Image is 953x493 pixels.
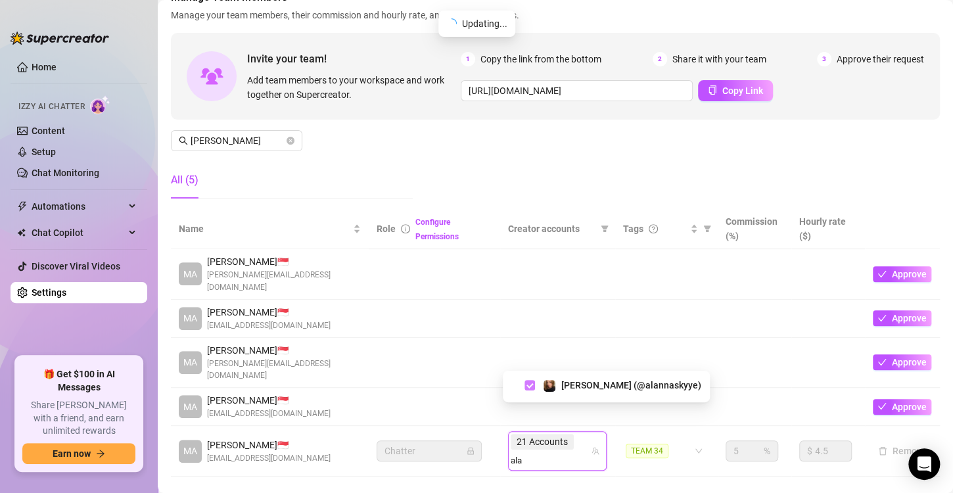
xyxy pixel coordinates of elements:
span: Chat Copilot [32,222,125,243]
th: Hourly rate ($) [791,209,865,249]
button: Approve [873,266,931,282]
span: 3 [817,52,831,66]
span: Share it with your team [672,52,766,66]
span: Approve [892,357,927,367]
span: info-circle [401,224,410,233]
span: Invite your team! [247,51,461,67]
span: MA [183,444,197,458]
span: [PERSON_NAME][EMAIL_ADDRESS][DOMAIN_NAME] [207,269,361,294]
span: Manage your team members, their commission and hourly rate, and their permissions. [171,8,940,22]
a: Setup [32,147,56,157]
img: AI Chatter [90,95,110,114]
span: check [877,270,887,279]
button: Approve [873,399,931,415]
span: filter [601,225,609,233]
span: Chatter [384,441,474,461]
button: Approve [873,310,931,326]
button: Remove [873,443,932,459]
span: Select tree node [524,380,535,390]
span: [EMAIL_ADDRESS][DOMAIN_NAME] [207,452,331,465]
img: logo-BBDzfeDw.svg [11,32,109,45]
img: Chat Copilot [17,228,26,237]
span: [PERSON_NAME] 🇸🇬 [207,343,361,358]
button: Approve [873,354,931,370]
span: Copy Link [722,85,763,96]
span: Tags [623,222,643,236]
button: close-circle [287,137,294,145]
a: Chat Monitoring [32,168,99,178]
span: MA [183,400,197,414]
span: Share [PERSON_NAME] with a friend, and earn unlimited rewards [22,399,135,438]
span: [PERSON_NAME] 🇸🇬 [207,305,331,319]
span: Name [179,222,350,236]
span: Creator accounts [508,222,595,236]
span: search [179,136,188,145]
span: [PERSON_NAME][EMAIL_ADDRESS][DOMAIN_NAME] [207,358,361,383]
div: All (5) [171,172,198,188]
a: Configure Permissions [415,218,459,241]
span: TEAM 34 [626,444,668,458]
span: MA [183,355,197,369]
span: 1 [461,52,475,66]
span: filter [701,219,714,239]
span: Add team members to your workspace and work together on Supercreator. [247,73,455,102]
span: 21 Accounts [517,434,568,449]
span: [EMAIL_ADDRESS][DOMAIN_NAME] [207,319,331,332]
th: Name [171,209,369,249]
button: Earn nowarrow-right [22,443,135,464]
div: Open Intercom Messenger [908,448,940,480]
span: arrow-right [96,449,105,458]
span: Updating... [462,16,507,31]
span: check [877,314,887,323]
span: [PERSON_NAME] 🇸🇬 [207,393,331,408]
span: MA [183,311,197,325]
span: 2 [653,52,667,66]
a: Discover Viral Videos [32,261,120,271]
button: Copy Link [698,80,773,101]
img: Alanna (@alannaskyye) [544,380,555,392]
span: filter [598,219,611,239]
span: MA [183,267,197,281]
input: Search members [191,133,284,148]
span: Automations [32,196,125,217]
span: 21 Accounts [511,434,574,450]
span: [EMAIL_ADDRESS][DOMAIN_NAME] [207,408,331,420]
span: [PERSON_NAME] 🇸🇬 [207,438,331,452]
span: loading [446,18,457,29]
span: Approve [892,313,927,323]
span: 🎁 Get $100 in AI Messages [22,368,135,394]
span: filter [703,225,711,233]
span: copy [708,85,717,95]
span: team [592,447,599,455]
a: Settings [32,287,66,298]
span: Role [377,223,396,234]
th: Commission (%) [718,209,791,249]
span: Earn now [53,448,91,459]
a: Content [32,126,65,136]
span: question-circle [649,224,658,233]
span: Approve [892,269,927,279]
span: Approve their request [837,52,924,66]
span: Izzy AI Chatter [18,101,85,113]
span: check [877,402,887,411]
span: Copy the link from the bottom [480,52,601,66]
a: Home [32,62,57,72]
span: lock [467,447,475,455]
span: [PERSON_NAME] (@alannaskyye) [561,380,701,390]
span: [PERSON_NAME] 🇸🇬 [207,254,361,269]
span: check [877,358,887,367]
span: thunderbolt [17,201,28,212]
span: Approve [892,402,927,412]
